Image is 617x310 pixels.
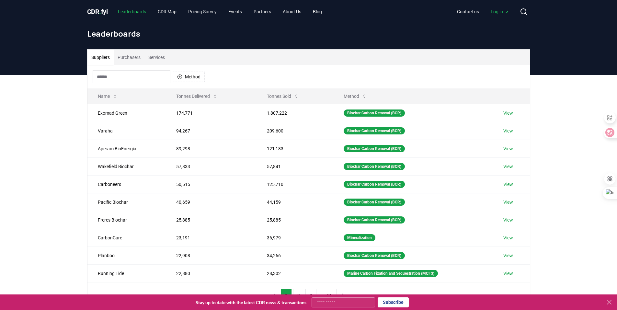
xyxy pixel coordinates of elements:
a: View [503,128,513,134]
nav: Main [113,6,327,17]
td: Carboneers [87,175,166,193]
button: Tonnes Delivered [171,90,223,103]
button: Purchasers [114,50,144,65]
td: 34,266 [257,247,333,264]
a: View [503,145,513,152]
td: 57,833 [166,157,256,175]
td: Wakefield Biochar [87,157,166,175]
button: 1 [281,289,292,302]
td: 50,515 [166,175,256,193]
div: Marine Carbon Fixation and Sequestration (MCFS) [344,270,438,277]
a: Events [223,6,247,17]
a: Log in [486,6,515,17]
div: Mineralization [344,234,375,241]
div: Biochar Carbon Removal (BCR) [344,199,405,206]
td: 121,183 [257,140,333,157]
a: View [503,163,513,170]
a: CDR.fyi [87,7,108,16]
td: 22,908 [166,247,256,264]
button: 21 [323,289,337,302]
td: Running Tide [87,264,166,282]
button: Services [144,50,169,65]
td: 22,880 [166,264,256,282]
span: CDR fyi [87,8,108,16]
td: 125,710 [257,175,333,193]
td: 57,841 [257,157,333,175]
button: Suppliers [87,50,114,65]
h1: Leaderboards [87,29,530,39]
span: Log in [491,8,509,15]
a: View [503,110,513,116]
li: ... [318,292,322,299]
button: 3 [305,289,316,302]
div: Biochar Carbon Removal (BCR) [344,181,405,188]
td: 94,267 [166,122,256,140]
td: 28,302 [257,264,333,282]
td: Aperam BioEnergia [87,140,166,157]
td: Freres Biochar [87,211,166,229]
td: Pacific Biochar [87,193,166,211]
div: Biochar Carbon Removal (BCR) [344,109,405,117]
button: 2 [293,289,304,302]
div: Biochar Carbon Removal (BCR) [344,252,405,259]
button: Tonnes Sold [262,90,304,103]
a: Leaderboards [113,6,151,17]
td: Planboo [87,247,166,264]
a: View [503,270,513,277]
a: View [503,199,513,205]
a: Contact us [452,6,484,17]
a: CDR Map [153,6,182,17]
button: Method [338,90,372,103]
td: Varaha [87,122,166,140]
span: . [99,8,101,16]
td: 209,600 [257,122,333,140]
a: View [503,217,513,223]
td: CarbonCure [87,229,166,247]
a: About Us [278,6,306,17]
td: 40,659 [166,193,256,211]
td: 44,159 [257,193,333,211]
a: Partners [248,6,276,17]
a: View [503,181,513,188]
td: 25,885 [257,211,333,229]
td: 25,885 [166,211,256,229]
div: Biochar Carbon Removal (BCR) [344,145,405,152]
td: 174,771 [166,104,256,122]
a: View [503,252,513,259]
a: Pricing Survey [183,6,222,17]
button: Method [173,72,205,82]
td: 36,979 [257,229,333,247]
div: Biochar Carbon Removal (BCR) [344,127,405,134]
button: Name [93,90,123,103]
div: Biochar Carbon Removal (BCR) [344,163,405,170]
nav: Main [452,6,515,17]
a: Blog [308,6,327,17]
td: 1,807,222 [257,104,333,122]
a: View [503,235,513,241]
td: 23,191 [166,229,256,247]
div: Biochar Carbon Removal (BCR) [344,216,405,224]
td: Exomad Green [87,104,166,122]
td: 89,298 [166,140,256,157]
button: next page [338,289,349,302]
